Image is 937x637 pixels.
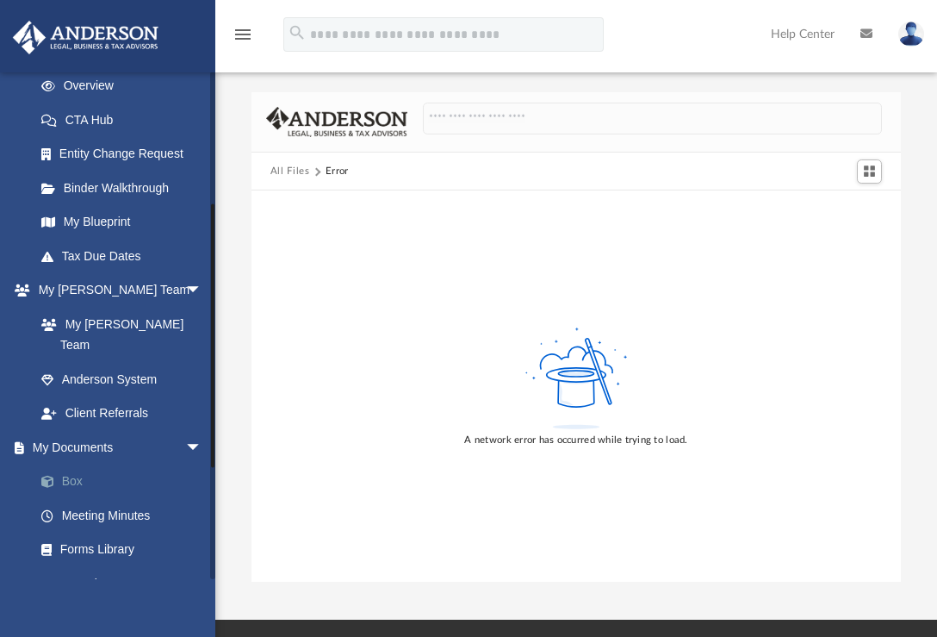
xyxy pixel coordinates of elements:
a: Overview [24,69,228,103]
a: My Documentsarrow_drop_down [12,430,228,465]
a: Client Referrals [24,397,220,431]
i: menu [233,24,253,45]
a: My [PERSON_NAME] Team [24,307,211,362]
a: menu [233,33,253,45]
img: User Pic [898,22,924,47]
a: Meeting Minutes [24,498,228,533]
button: All Files [270,164,310,179]
img: Anderson Advisors Platinum Portal [8,21,164,54]
a: Notarize [24,566,228,601]
div: A network error has occurred while trying to load. [464,433,687,448]
a: Binder Walkthrough [24,171,228,205]
a: Forms Library [24,533,220,567]
a: My [PERSON_NAME] Teamarrow_drop_down [12,273,220,308]
a: Anderson System [24,362,220,397]
a: Entity Change Request [24,137,228,172]
span: arrow_drop_down [185,430,220,465]
a: CTA Hub [24,103,228,137]
span: arrow_drop_down [185,273,220,309]
a: Tax Due Dates [24,239,228,273]
div: Error [326,164,348,179]
button: Switch to Grid View [857,159,883,184]
a: My Blueprint [24,205,220,240]
a: Box [24,465,228,499]
i: search [288,23,307,42]
input: Search files and folders [423,103,883,135]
